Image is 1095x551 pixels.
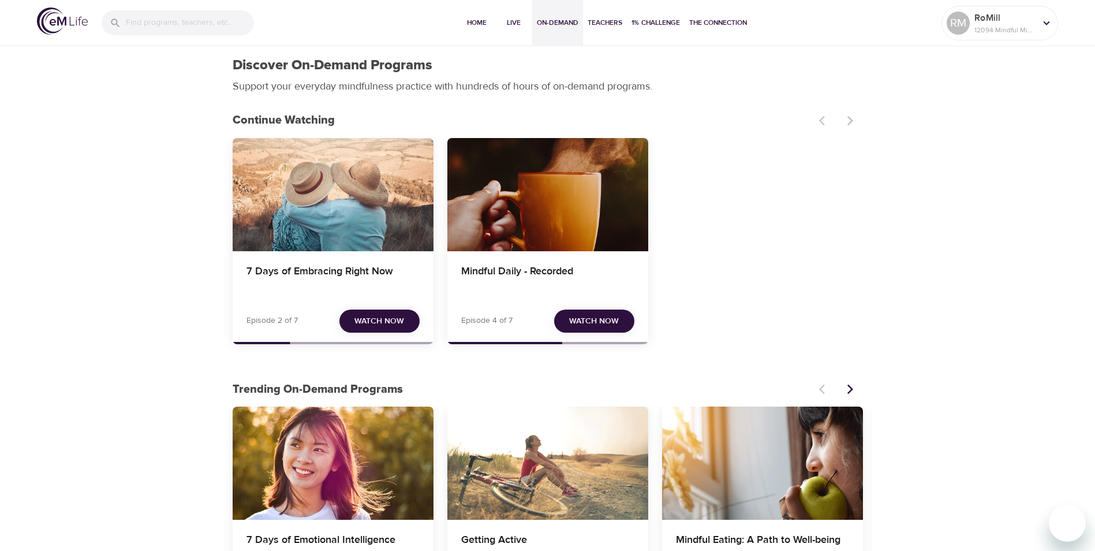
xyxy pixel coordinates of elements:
[537,17,578,29] span: On-Demand
[233,381,812,398] p: Trending On-Demand Programs
[662,407,863,520] button: Mindful Eating: A Path to Well-being
[500,17,528,29] span: Live
[447,138,648,251] button: Mindful Daily - Recorded
[554,310,634,333] button: Watch Now
[974,25,1036,35] p: 12094 Mindful Minutes
[974,11,1036,25] p: RoMill
[339,310,420,333] button: Watch Now
[461,315,513,327] p: Episode 4 of 7
[463,17,491,29] span: Home
[233,138,433,251] button: 7 Days of Embracing Right Now
[447,407,648,520] button: Getting Active
[461,265,634,293] h4: Mindful Daily - Recorded
[588,17,622,29] span: Teachers
[354,314,404,329] span: Watch Now
[233,79,666,94] p: Support your everyday mindfulness practice with hundreds of hours of on-demand programs.
[569,314,619,329] span: Watch Now
[233,407,433,520] button: 7 Days of Emotional Intelligence
[947,12,970,35] div: RM
[631,17,680,29] span: 1% Challenge
[246,265,420,293] h4: 7 Days of Embracing Right Now
[37,8,88,35] img: logo
[838,377,863,402] button: Next items
[126,10,254,35] input: Find programs, teachers, etc...
[1049,505,1086,542] iframe: Button to launch messaging window
[233,114,812,127] h3: Continue Watching
[233,57,432,74] h1: Discover On-Demand Programs
[246,315,298,327] p: Episode 2 of 7
[689,17,747,29] span: The Connection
